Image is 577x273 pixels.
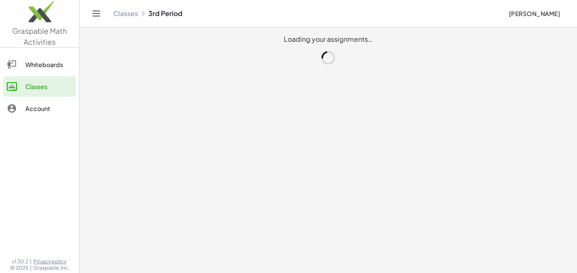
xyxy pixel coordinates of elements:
span: v1.30.2 [12,258,28,265]
a: Classes [113,9,138,18]
a: Privacy policy [33,258,69,265]
button: [PERSON_NAME] [502,6,567,21]
div: Loading your assignments… [93,34,563,65]
a: Classes [3,76,76,97]
span: Graspable Math Activities [12,26,67,46]
a: Account [3,98,76,119]
a: Whiteboards [3,54,76,75]
span: | [30,258,32,265]
span: © 2025 [10,265,28,271]
span: [PERSON_NAME] [509,10,560,17]
div: Classes [25,81,72,92]
div: Whiteboards [25,59,72,70]
div: Account [25,103,72,114]
button: Toggle navigation [90,7,103,20]
span: Graspable, Inc. [33,265,69,271]
span: | [30,265,32,271]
